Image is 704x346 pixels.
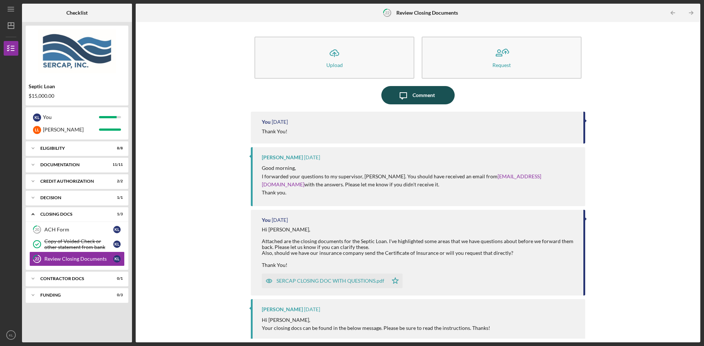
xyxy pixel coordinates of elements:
[33,126,41,134] div: L L
[40,293,104,297] div: Funding
[381,86,455,104] button: Comment
[262,274,403,288] button: SERCAP CLOSING DOC WITH QUESTIONS.pdf
[40,196,104,200] div: Decision
[110,276,123,281] div: 0 / 1
[66,10,88,16] b: Checklist
[113,226,121,233] div: K L
[44,238,113,250] div: Copy of Voided Check or other statement from bank
[276,278,384,284] div: SERCAP CLOSING DOC WITH QUESTIONS.pdf
[9,333,13,337] text: KL
[262,189,578,197] p: Thank you.
[113,241,121,248] div: K L
[40,163,104,167] div: Documentation
[29,93,125,99] div: $15,000.00
[262,155,303,160] div: [PERSON_NAME]
[110,146,123,150] div: 8 / 8
[29,222,125,237] a: 20ACH FormKL
[110,179,123,183] div: 2 / 2
[110,163,123,167] div: 11 / 11
[33,114,41,122] div: K L
[272,119,288,125] time: 2025-09-29 16:56
[35,257,39,261] tspan: 22
[422,37,582,79] button: Request
[254,37,414,79] button: Upload
[396,10,458,16] b: Review Closing Documents
[110,212,123,216] div: 1 / 3
[40,179,104,183] div: CREDIT AUTHORIZATION
[29,252,125,266] a: 22Review Closing DocumentsKL
[29,83,125,89] div: Septic Loan
[492,62,511,68] div: Request
[4,328,18,342] button: KL
[43,111,99,123] div: You
[110,293,123,297] div: 0 / 3
[262,172,578,189] p: I forwarded your questions to my supervisor, [PERSON_NAME]. You should have received an email fro...
[262,129,287,134] div: Thank You!
[29,237,125,252] a: Copy of Voided Check or other statement from bankKL
[262,119,271,125] div: You
[262,227,576,268] div: Hi [PERSON_NAME], Attached are the closing documents for the Septic Loan. I've highlighted some a...
[304,155,320,160] time: 2025-09-29 16:51
[40,276,104,281] div: Contractor Docs
[113,255,121,263] div: K L
[110,196,123,200] div: 1 / 1
[262,217,271,223] div: You
[272,217,288,223] time: 2025-09-29 12:34
[43,123,99,136] div: [PERSON_NAME]
[412,86,435,104] div: Comment
[326,62,343,68] div: Upload
[262,316,490,324] p: Hi [PERSON_NAME],
[40,146,104,150] div: Eligibility
[26,29,128,73] img: Product logo
[40,212,104,216] div: CLOSING DOCS
[304,306,320,312] time: 2025-09-23 15:41
[35,227,40,232] tspan: 20
[385,10,389,15] tspan: 22
[262,324,490,332] p: Your closing docs can be found in the below message. Please be sure to read the instructions. Tha...
[44,227,113,232] div: ACH Form
[44,256,113,262] div: Review Closing Documents
[262,306,303,312] div: [PERSON_NAME]
[262,164,578,172] p: Good morning,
